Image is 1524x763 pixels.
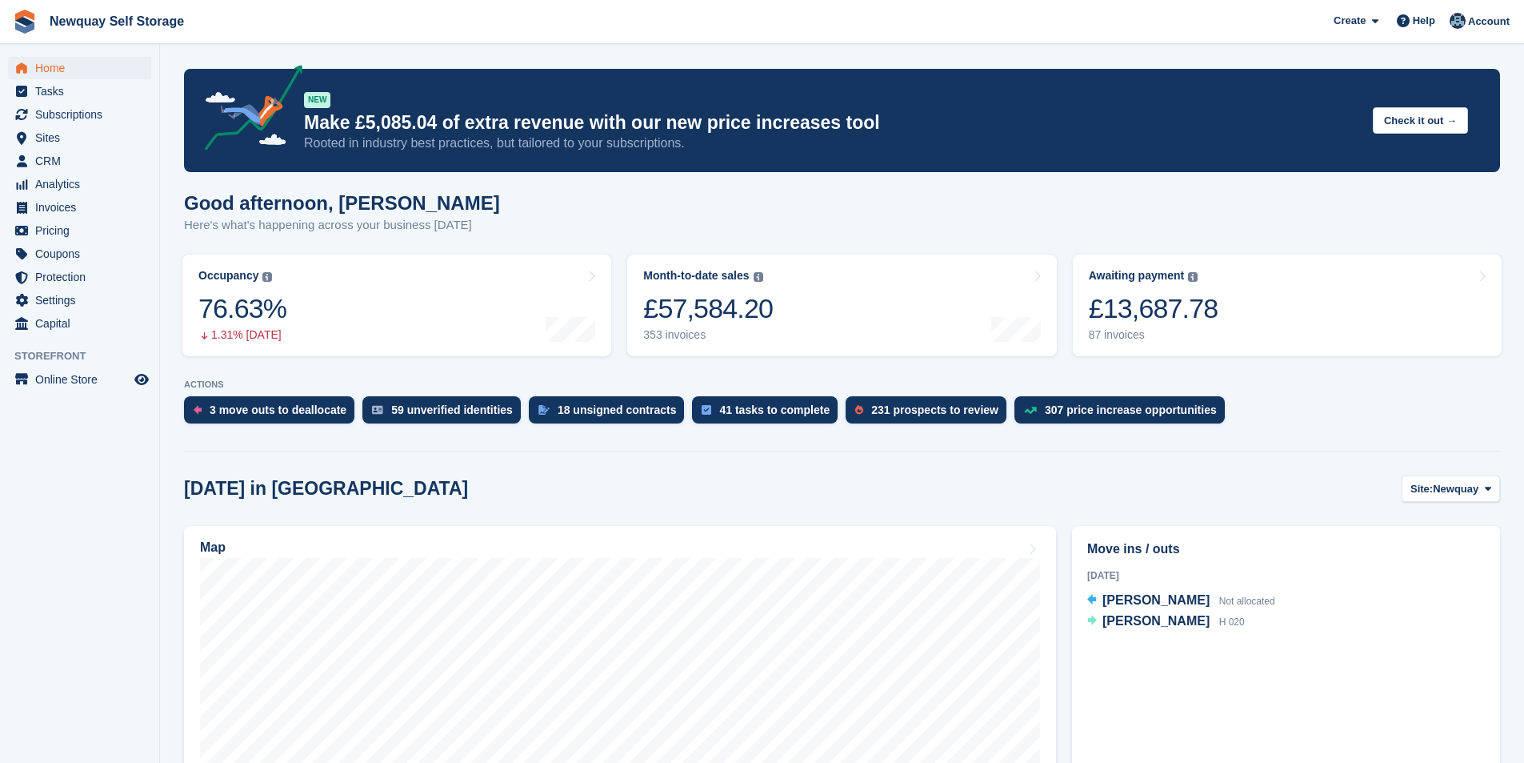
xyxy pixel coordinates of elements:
img: verify_identity-adf6edd0f0f0b5bbfe63781bf79b02c33cf7c696d77639b501bdc392416b5a36.svg [372,405,383,415]
span: Subscriptions [35,103,131,126]
span: H 020 [1219,616,1245,628]
div: 41 tasks to complete [719,404,830,416]
span: Storefront [14,348,159,364]
p: Make £5,085.04 of extra revenue with our new price increases tool [304,111,1360,135]
span: Site: [1410,481,1433,497]
span: Home [35,57,131,79]
a: menu [8,126,151,149]
a: menu [8,103,151,126]
div: 1.31% [DATE] [198,328,286,342]
a: Occupancy 76.63% 1.31% [DATE] [182,255,611,356]
a: [PERSON_NAME] H 020 [1087,612,1245,632]
h2: Map [200,540,226,555]
span: Create [1334,13,1366,29]
div: [DATE] [1087,568,1485,583]
a: menu [8,196,151,219]
div: £13,687.78 [1089,292,1218,325]
span: Coupons [35,243,131,265]
span: Help [1413,13,1435,29]
a: menu [8,80,151,102]
p: Rooted in industry best practices, but tailored to your subscriptions. [304,135,1360,152]
img: move_outs_to_deallocate_icon-f764333ba52eb49d3ac5e1228854f67142a1ed5810a6f6cc68b1a99e826820c5.svg [194,405,202,415]
span: Account [1468,14,1510,30]
button: Site: Newquay [1402,476,1500,502]
button: Check it out → [1373,107,1468,134]
span: Newquay [1433,481,1478,497]
a: Month-to-date sales £57,584.20 353 invoices [627,255,1056,356]
img: prospect-51fa495bee0391a8d652442698ab0144808aea92771e9ea1ae160a38d050c398.svg [855,405,863,415]
a: 231 prospects to review [846,396,1014,432]
span: Tasks [35,80,131,102]
a: Newquay Self Storage [43,8,190,34]
a: menu [8,266,151,288]
p: Here's what's happening across your business [DATE] [184,216,500,235]
img: Colette Pearce [1450,13,1466,29]
div: NEW [304,92,330,108]
img: contract_signature_icon-13c848040528278c33f63329250d36e43548de30e8caae1d1a13099fd9432cc5.svg [538,405,550,415]
span: Not allocated [1219,596,1275,607]
span: Protection [35,266,131,288]
h1: Good afternoon, [PERSON_NAME] [184,192,500,214]
a: menu [8,368,151,391]
img: price_increase_opportunities-93ffe204e8149a01c8c9dc8f82e8f89637d9d84a8eef4429ea346261dce0b2c0.svg [1024,407,1037,414]
div: 87 invoices [1089,328,1218,342]
span: [PERSON_NAME] [1102,593,1210,607]
p: ACTIONS [184,379,1500,390]
div: 307 price increase opportunities [1045,404,1217,416]
span: Online Store [35,368,131,391]
div: Month-to-date sales [643,269,749,283]
div: 231 prospects to review [871,404,998,416]
img: icon-info-grey-7440780725fd019a000dd9b08b2336e03edf1995a4989e88bcd33f0948082b44.svg [1188,272,1198,282]
a: 59 unverified identities [362,396,529,432]
span: Invoices [35,196,131,219]
a: Preview store [132,370,151,389]
a: menu [8,57,151,79]
a: menu [8,219,151,242]
div: 353 invoices [643,328,773,342]
div: 18 unsigned contracts [558,404,677,416]
a: menu [8,243,151,265]
a: 307 price increase opportunities [1014,396,1233,432]
a: menu [8,173,151,195]
div: 59 unverified identities [391,404,513,416]
img: price-adjustments-announcement-icon-8257ccfd72463d97f412b2fc003d46551f7dbcb40ab6d574587a9cd5c0d94... [191,65,303,156]
div: 76.63% [198,292,286,325]
a: menu [8,312,151,335]
div: 3 move outs to deallocate [210,404,346,416]
a: [PERSON_NAME] Not allocated [1087,591,1275,612]
h2: Move ins / outs [1087,540,1485,559]
a: menu [8,150,151,172]
img: stora-icon-8386f47178a22dfd0bd8f6a31ec36ba5ce8667c1dd55bd0f319d3a0aa187defe.svg [13,10,37,34]
a: 3 move outs to deallocate [184,396,362,432]
img: icon-info-grey-7440780725fd019a000dd9b08b2336e03edf1995a4989e88bcd33f0948082b44.svg [262,272,272,282]
span: Settings [35,289,131,311]
span: Pricing [35,219,131,242]
div: Awaiting payment [1089,269,1185,283]
div: £57,584.20 [643,292,773,325]
span: [PERSON_NAME] [1102,614,1210,628]
span: CRM [35,150,131,172]
img: task-75834270c22a3079a89374b754ae025e5fb1db73e45f91037f5363f120a921f8.svg [702,405,711,415]
div: Occupancy [198,269,258,283]
span: Capital [35,312,131,335]
a: 18 unsigned contracts [529,396,693,432]
img: icon-info-grey-7440780725fd019a000dd9b08b2336e03edf1995a4989e88bcd33f0948082b44.svg [754,272,763,282]
a: Awaiting payment £13,687.78 87 invoices [1073,255,1502,356]
span: Analytics [35,173,131,195]
h2: [DATE] in [GEOGRAPHIC_DATA] [184,478,468,500]
a: menu [8,289,151,311]
span: Sites [35,126,131,149]
a: 41 tasks to complete [692,396,846,432]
